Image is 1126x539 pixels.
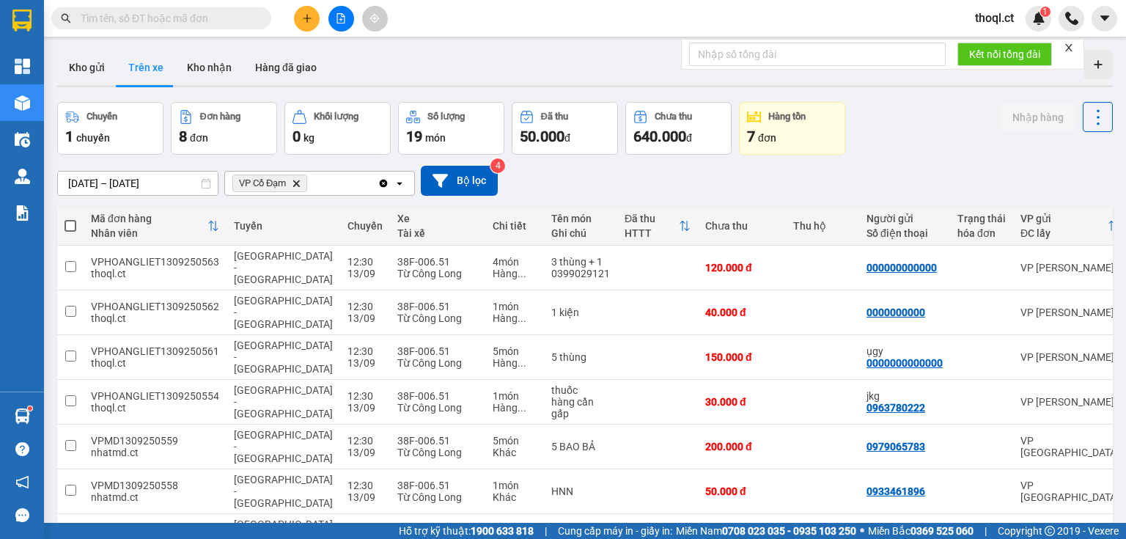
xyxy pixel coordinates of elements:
[493,301,537,312] div: 1 món
[518,312,526,324] span: ...
[294,6,320,32] button: plus
[551,227,610,239] div: Ghi chú
[421,166,498,196] button: Bộ lọc
[1065,12,1078,25] img: phone-icon
[284,102,391,155] button: Khối lượng0kg
[551,441,610,452] div: 5 BAO BẢ
[347,390,383,402] div: 12:30
[866,227,943,239] div: Số điện thoại
[705,485,779,497] div: 50.000 đ
[378,177,389,189] svg: Clear all
[551,384,610,396] div: thuốc
[957,227,1006,239] div: hóa đơn
[117,50,175,85] button: Trên xe
[739,102,845,155] button: Hàng tồn7đơn
[1020,262,1119,274] div: VP [PERSON_NAME]
[239,177,286,189] span: VP Cổ Đạm
[655,111,692,122] div: Chưa thu
[234,474,333,509] span: [GEOGRAPHIC_DATA] - [GEOGRAPHIC_DATA]
[866,213,943,224] div: Người gửi
[328,6,354,32] button: file-add
[625,227,679,239] div: HTTT
[1020,213,1108,224] div: VP gửi
[617,207,698,246] th: Toggle SortBy
[58,172,218,195] input: Select a date range.
[15,132,30,147] img: warehouse-icon
[705,220,779,232] div: Chưa thu
[310,176,312,191] input: Selected VP Cổ Đạm.
[347,256,383,268] div: 12:30
[520,128,564,145] span: 50.000
[28,406,32,411] sup: 1
[61,13,71,23] span: search
[406,128,422,145] span: 19
[91,390,219,402] div: VPHOANGLIET1309250554
[91,447,219,458] div: nhatmd.ct
[397,227,478,239] div: Tài xế
[91,357,219,369] div: thoql.ct
[493,491,537,503] div: Khác
[493,357,537,369] div: Hàng thông thường
[15,95,30,111] img: warehouse-icon
[551,256,610,268] div: 3 thùng + 1
[292,128,301,145] span: 0
[551,485,610,497] div: HNN
[1083,50,1113,79] div: Tạo kho hàng mới
[768,111,806,122] div: Hàng tồn
[493,256,537,268] div: 4 món
[76,132,110,144] span: chuyến
[397,256,478,268] div: 38F-006.51
[868,523,974,539] span: Miền Bắc
[91,256,219,268] div: VPHOANGLIET1309250563
[175,50,243,85] button: Kho nhận
[397,213,478,224] div: Xe
[551,213,610,224] div: Tên món
[551,268,610,279] div: 0399029121
[793,220,852,232] div: Thu hộ
[625,102,732,155] button: Chưa thu640.000đ
[633,128,686,145] span: 640.000
[722,525,856,537] strong: 0708 023 035 - 0935 103 250
[705,396,779,408] div: 30.000 đ
[234,295,333,330] span: [GEOGRAPHIC_DATA] - [GEOGRAPHIC_DATA]
[347,345,383,357] div: 12:30
[676,523,856,539] span: Miền Nam
[1001,104,1075,131] button: Nhập hàng
[985,523,987,539] span: |
[91,213,207,224] div: Mã đơn hàng
[397,312,478,324] div: Từ Công Long
[866,262,937,274] div: 000000000000
[234,250,333,285] span: [GEOGRAPHIC_DATA] - [GEOGRAPHIC_DATA]
[81,10,254,26] input: Tìm tên, số ĐT hoặc mã đơn
[234,220,333,232] div: Tuyến
[369,13,380,23] span: aim
[12,10,32,32] img: logo-vxr
[347,220,383,232] div: Chuyến
[200,111,240,122] div: Đơn hàng
[866,345,943,357] div: ụgy
[490,158,505,173] sup: 4
[347,312,383,324] div: 13/09
[705,441,779,452] div: 200.000 đ
[399,523,534,539] span: Hỗ trợ kỹ thuật:
[1020,435,1119,458] div: VP [GEOGRAPHIC_DATA]
[866,441,925,452] div: 0979065783
[686,132,692,144] span: đ
[551,396,610,419] div: hàng cần gấp
[493,268,537,279] div: Hàng thông thường
[91,227,207,239] div: Nhân viên
[234,384,333,419] span: [GEOGRAPHIC_DATA] - [GEOGRAPHIC_DATA]
[427,111,465,122] div: Số lượng
[15,205,30,221] img: solution-icon
[545,523,547,539] span: |
[57,102,163,155] button: Chuyến1chuyến
[91,480,219,491] div: VPMD1309250558
[551,351,610,363] div: 5 thùng
[347,491,383,503] div: 13/09
[347,402,383,414] div: 13/09
[558,523,672,539] span: Cung cấp máy in - giấy in:
[493,390,537,402] div: 1 món
[1092,6,1117,32] button: caret-down
[397,345,478,357] div: 38F-006.51
[91,491,219,503] div: nhatmd.ct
